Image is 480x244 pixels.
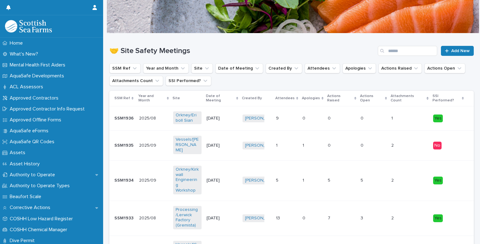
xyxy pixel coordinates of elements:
p: 3 [361,214,364,221]
p: ACL Assessors [7,84,48,90]
button: Attachments Count [109,76,163,86]
p: SSM1934 [114,177,135,183]
p: 1 [391,115,394,121]
a: Processing/Lerwick Factory (Gremista) [176,207,199,228]
p: 13 [276,214,281,221]
p: Attachments Count [391,93,425,104]
p: 0 [328,142,332,148]
p: 0 [302,115,307,121]
button: Attendees [305,63,340,73]
button: SSI Performed? [166,76,211,86]
p: COSHH Low Hazard Register [7,216,78,222]
p: [DATE] [207,116,235,121]
p: SSM Ref [114,95,130,102]
p: AquaSafe QR Codes [7,139,59,145]
p: Home [7,40,28,46]
a: Orkney/Eriboll Sian [176,113,199,123]
tr: SSM1936SSM1936 2025/082025/08 Orkney/Eriboll Sian [DATE][PERSON_NAME] 99 00 00 00 11 Yes [109,106,474,131]
button: Date of Meeting [215,63,263,73]
a: [PERSON_NAME] [245,178,279,183]
p: 1 [276,142,279,148]
div: Yes [433,115,443,122]
p: Authority to Operate [7,172,60,178]
p: [DATE] [207,216,235,221]
p: 0 [302,214,307,221]
p: Asset History [7,161,45,167]
tr: SSM1933SSM1933 2025/082025/08 Processing/Lerwick Factory (Gremista) [DATE][PERSON_NAME] 1313 00 7... [109,201,474,236]
p: 2 [391,177,395,183]
p: 0 [361,142,365,148]
p: Approved Contractors [7,95,63,101]
button: SSM Ref [109,63,141,73]
img: bPIBxiqnSb2ggTQWdOVV [5,20,52,32]
p: Site [172,95,180,102]
p: Date of Meeting [206,93,235,104]
p: Authority to Operate Types [7,183,75,189]
p: 0 [361,115,365,121]
a: Orkney/Kirkwall Engineering Workshop [176,167,199,193]
p: Beaufort Scale [7,194,46,200]
p: SSM1935 [114,142,135,148]
p: Apologies [302,95,320,102]
button: Apologies [342,63,376,73]
p: 1 [302,142,305,148]
p: AquaSafe Developments [7,73,69,79]
p: Year and Month [138,93,165,104]
p: 9 [276,115,280,121]
span: Add New [451,49,470,53]
p: 2025/08 [139,115,157,121]
a: [PERSON_NAME] [245,143,279,148]
div: No [433,142,442,149]
p: Approved Contractor Info Request [7,106,90,112]
div: Yes [433,177,443,184]
p: 2025/08 [139,214,157,221]
p: Approved Offline Forms [7,117,66,123]
p: Mental Health First Aiders [7,62,70,68]
p: COSHH Chemical Manager [7,227,72,233]
p: SSM1933 [114,214,135,221]
a: [PERSON_NAME] [245,216,279,221]
p: AquaSafe eForms [7,128,53,134]
button: Site [191,63,213,73]
p: [DATE] [207,143,235,148]
p: 5 [361,177,364,183]
p: Actions Raised [327,93,353,104]
p: Dive Permit [7,238,40,244]
div: Yes [433,214,443,222]
a: Vessels/[PERSON_NAME] [176,137,199,153]
p: 2 [391,142,395,148]
button: Created By [266,63,302,73]
p: What's New? [7,51,43,57]
button: Actions Open [424,63,465,73]
p: SSM1936 [114,115,135,121]
p: 0 [328,115,332,121]
p: 2025/09 [139,142,157,148]
p: Created By [242,95,262,102]
p: 2 [391,214,395,221]
tr: SSM1934SSM1934 2025/092025/09 Orkney/Kirkwall Engineering Workshop [DATE][PERSON_NAME] 55 11 55 5... [109,160,474,201]
p: 1 [302,177,305,183]
p: 7 [328,214,332,221]
button: Year and Month [143,63,189,73]
tr: SSM1935SSM1935 2025/092025/09 Vessels/[PERSON_NAME] [DATE][PERSON_NAME] 11 11 00 00 22 No [109,131,474,160]
a: [PERSON_NAME] [245,116,279,121]
p: SSI Performed? [432,93,460,104]
p: [DATE] [207,178,235,183]
p: 2025/09 [139,177,157,183]
a: Add New [441,46,474,56]
p: 5 [328,177,332,183]
button: Actions Raised [378,63,422,73]
p: Corrective Actions [7,205,55,211]
p: Attendees [275,95,295,102]
p: 5 [276,177,280,183]
p: Actions Open [360,93,383,104]
input: Search [378,46,437,56]
h1: 🤝 Site Safety Meetings [109,46,375,56]
p: Assets [7,150,30,156]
